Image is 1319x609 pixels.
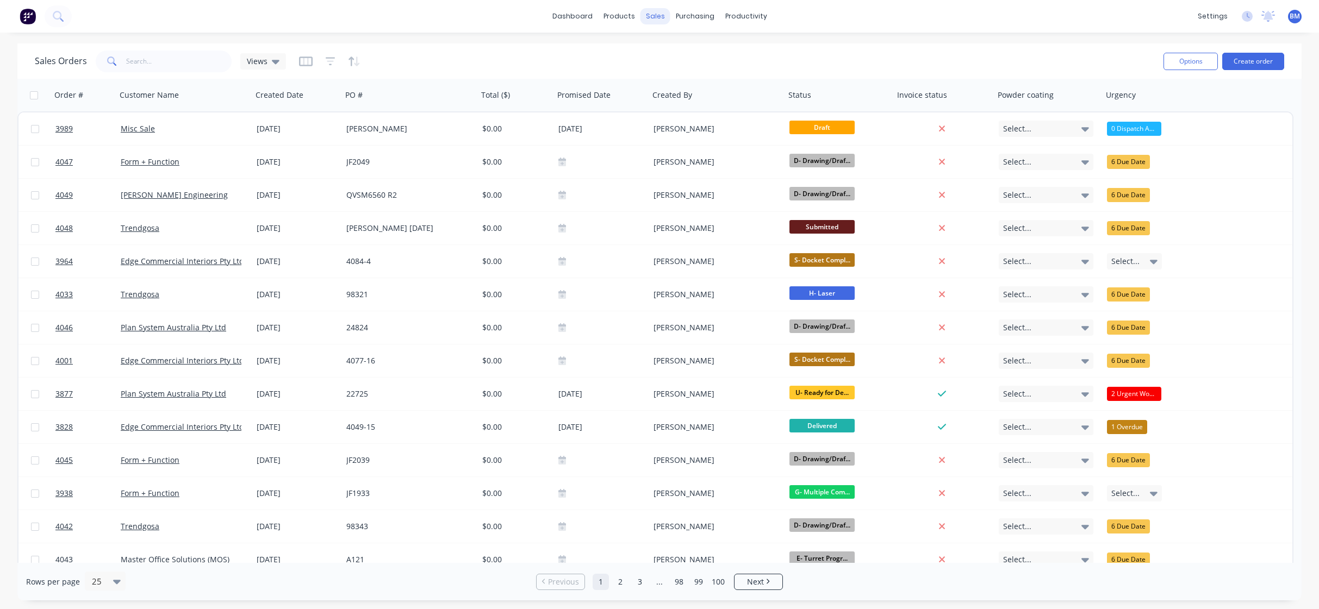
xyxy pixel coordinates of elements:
a: 4046 [55,311,121,344]
a: Edge Commercial Interiors Pty Ltd [121,256,244,266]
a: [PERSON_NAME] Engineering [121,190,228,200]
span: Views [247,55,267,67]
div: [DATE] [257,256,338,267]
div: [DATE] [257,388,338,399]
span: Select... [1003,223,1031,234]
span: 3877 [55,388,73,399]
span: Select... [1003,355,1031,366]
button: Create order [1222,53,1284,70]
div: [DATE] [257,190,338,200]
span: 4043 [55,554,73,565]
div: JF2039 [346,455,467,466]
span: Delivered [789,419,855,432]
div: [PERSON_NAME] [654,388,774,399]
a: 4049 [55,179,121,211]
div: $0.00 [482,190,546,200]
div: [DATE] [257,455,338,466]
a: Form + Function [121,488,179,498]
span: 4045 [55,455,73,466]
a: Page 2 [612,574,629,590]
div: 4049-15 [346,422,467,432]
div: 4084-4 [346,256,467,267]
span: H- Laser [789,286,855,300]
span: D- Drawing/Draf... [789,187,855,200]
h1: Sales Orders [35,56,87,66]
div: [DATE] [257,322,338,333]
div: 6 Due Date [1107,188,1150,202]
div: JF1933 [346,488,467,499]
div: [DATE] [257,521,338,532]
span: U- Ready for De... [789,386,855,399]
span: Select... [1111,488,1140,499]
div: Powder coating [998,90,1054,101]
div: products [598,8,640,24]
div: [PERSON_NAME] [346,123,467,134]
span: 4048 [55,223,73,234]
span: 4001 [55,355,73,366]
a: Trendgosa [121,223,159,233]
span: Select... [1003,289,1031,300]
span: D- Drawing/Draf... [789,518,855,532]
div: [PERSON_NAME] [654,422,774,432]
div: Promised Date [557,90,611,101]
span: Select... [1003,488,1031,499]
span: Select... [1003,190,1031,200]
div: sales [640,8,670,24]
span: 3828 [55,422,73,432]
a: 3964 [55,245,121,278]
span: D- Drawing/Draf... [789,154,855,167]
span: BM [1290,11,1300,21]
div: $0.00 [482,223,546,234]
div: 6 Due Date [1107,287,1150,302]
a: 4045 [55,444,121,476]
span: 4033 [55,289,73,300]
a: dashboard [547,8,598,24]
span: 4042 [55,521,73,532]
div: 6 Due Date [1107,155,1150,169]
a: Plan System Australia Pty Ltd [121,388,226,399]
div: [DATE] [257,123,338,134]
a: Jump forward [651,574,668,590]
div: [DATE] [257,422,338,432]
div: [PERSON_NAME] [654,256,774,267]
div: [PERSON_NAME] [654,322,774,333]
div: [PERSON_NAME] [DATE] [346,223,467,234]
div: $0.00 [482,455,546,466]
span: 4047 [55,156,73,167]
span: Select... [1003,256,1031,267]
div: 24824 [346,322,467,333]
span: Next [747,576,764,587]
span: Select... [1003,455,1031,466]
span: 3989 [55,123,73,134]
a: 4033 [55,278,121,311]
span: 4046 [55,322,73,333]
div: Total ($) [481,90,510,101]
div: $0.00 [482,554,546,565]
a: Edge Commercial Interiors Pty Ltd [121,422,244,432]
span: E- Turret Progr... [789,551,855,565]
span: Rows per page [26,576,80,587]
span: Select... [1003,156,1031,167]
span: S- Docket Compl... [789,253,855,267]
div: $0.00 [482,521,546,532]
span: S- Docket Compl... [789,353,855,366]
div: 6 Due Date [1107,453,1150,467]
a: Page 3 [632,574,648,590]
input: Search... [126,51,232,72]
a: Page 98 [671,574,687,590]
div: [PERSON_NAME] [654,554,774,565]
div: [PERSON_NAME] [654,156,774,167]
button: Options [1164,53,1218,70]
div: 2 Urgent Works [1107,387,1161,401]
a: 4042 [55,510,121,543]
div: [DATE] [558,420,645,434]
div: Status [788,90,811,101]
div: $0.00 [482,256,546,267]
div: 6 Due Date [1107,354,1150,368]
div: 98321 [346,289,467,300]
div: [DATE] [558,122,645,136]
div: $0.00 [482,289,546,300]
span: Select... [1003,322,1031,333]
div: [DATE] [257,223,338,234]
div: [DATE] [257,289,338,300]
